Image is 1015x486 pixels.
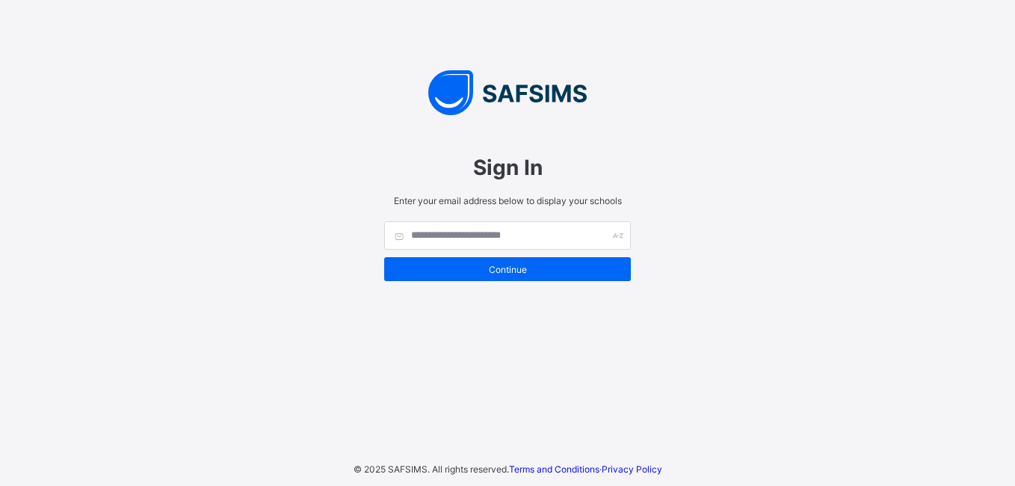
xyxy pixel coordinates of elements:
[509,464,662,475] span: ·
[384,155,631,180] span: Sign In
[384,195,631,206] span: Enter your email address below to display your schools
[354,464,509,475] span: © 2025 SAFSIMS. All rights reserved.
[369,70,646,115] img: SAFSIMS Logo
[395,264,620,275] span: Continue
[509,464,599,475] a: Terms and Conditions
[602,464,662,475] a: Privacy Policy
